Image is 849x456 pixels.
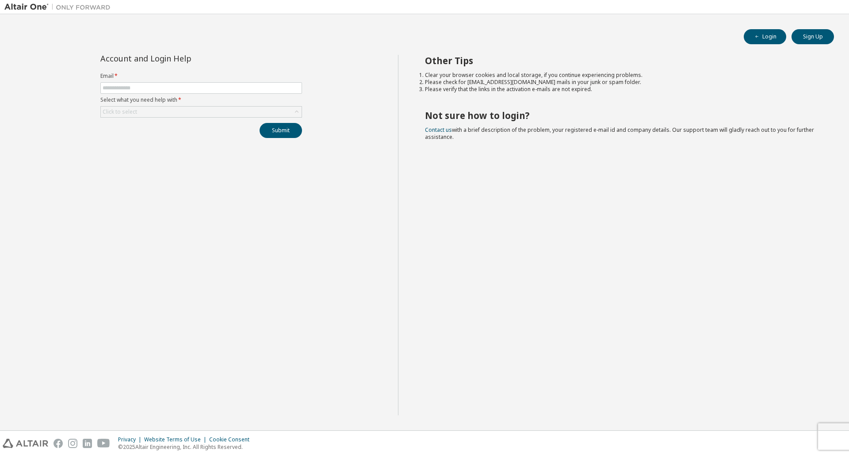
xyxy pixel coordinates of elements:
[425,110,818,121] h2: Not sure how to login?
[425,126,814,141] span: with a brief description of the problem, your registered e-mail id and company details. Our suppo...
[118,436,144,443] div: Privacy
[792,29,834,44] button: Sign Up
[54,439,63,448] img: facebook.svg
[118,443,255,451] p: © 2025 Altair Engineering, Inc. All Rights Reserved.
[103,108,137,115] div: Click to select
[97,439,110,448] img: youtube.svg
[101,107,302,117] div: Click to select
[3,439,48,448] img: altair_logo.svg
[744,29,786,44] button: Login
[425,126,452,134] a: Contact us
[425,72,818,79] li: Clear your browser cookies and local storage, if you continue experiencing problems.
[260,123,302,138] button: Submit
[100,73,302,80] label: Email
[425,55,818,66] h2: Other Tips
[4,3,115,11] img: Altair One
[425,79,818,86] li: Please check for [EMAIL_ADDRESS][DOMAIN_NAME] mails in your junk or spam folder.
[100,96,302,103] label: Select what you need help with
[209,436,255,443] div: Cookie Consent
[83,439,92,448] img: linkedin.svg
[425,86,818,93] li: Please verify that the links in the activation e-mails are not expired.
[68,439,77,448] img: instagram.svg
[100,55,262,62] div: Account and Login Help
[144,436,209,443] div: Website Terms of Use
